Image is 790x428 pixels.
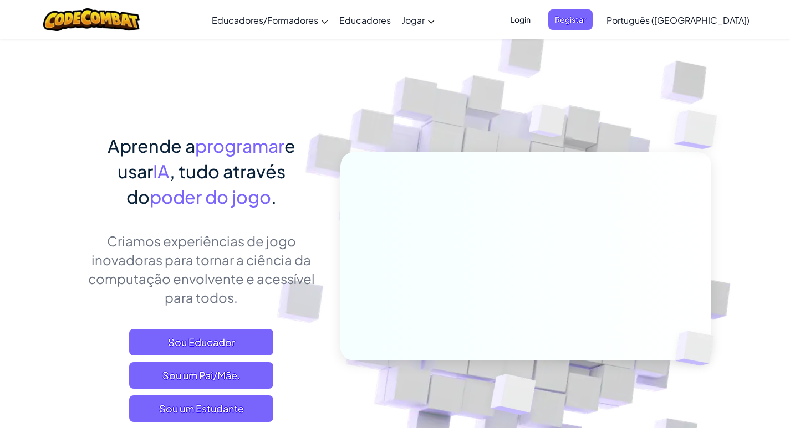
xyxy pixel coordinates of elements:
[43,8,140,31] img: CodeCombat logo
[129,362,273,389] a: Sou um Pai/Mãe.
[150,185,271,208] span: poder do jogo
[652,83,748,177] img: Overlap cubes
[195,135,284,157] span: programar
[126,160,286,208] span: , tudo através do
[601,5,755,35] a: Português ([GEOGRAPHIC_DATA])
[508,82,588,165] img: Overlap cubes
[212,14,318,26] span: Educadores/Formadores
[206,5,334,35] a: Educadores/Formadores
[396,5,440,35] a: Jogar
[606,14,750,26] span: Português ([GEOGRAPHIC_DATA])
[129,329,273,355] a: Sou Educador
[108,135,195,157] span: Aprende a
[79,231,324,307] p: Criamos experiências de jogo inovadoras para tornar a ciência da computação envolvente e acessíve...
[656,308,740,389] img: Overlap cubes
[548,9,593,30] button: Registar
[504,9,537,30] button: Login
[271,185,277,208] span: .
[153,160,170,182] span: IA
[334,5,396,35] a: Educadores
[402,14,425,26] span: Jogar
[129,395,273,422] button: Sou um Estudante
